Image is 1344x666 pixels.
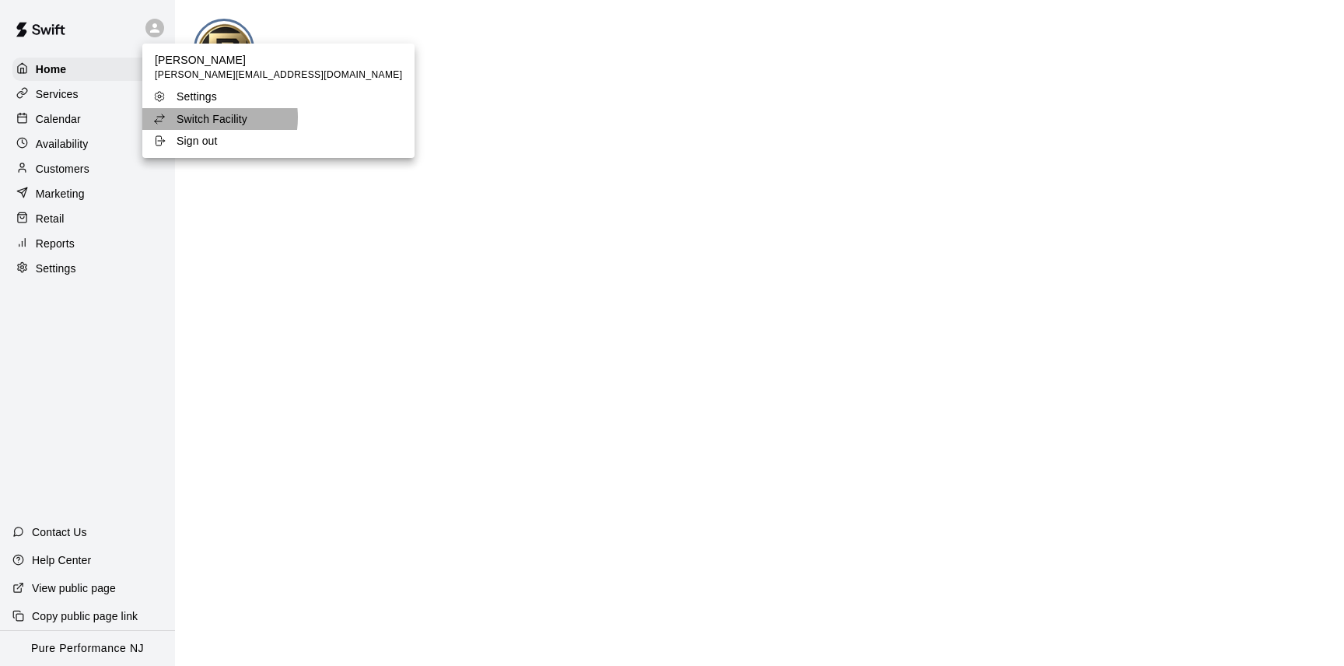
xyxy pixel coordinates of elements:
[177,111,247,127] p: Switch Facility
[177,133,218,149] p: Sign out
[142,86,415,107] a: Settings
[177,89,217,104] p: Settings
[155,68,402,83] span: [PERSON_NAME][EMAIL_ADDRESS][DOMAIN_NAME]
[155,52,402,68] p: [PERSON_NAME]
[142,108,415,130] a: Switch Facility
